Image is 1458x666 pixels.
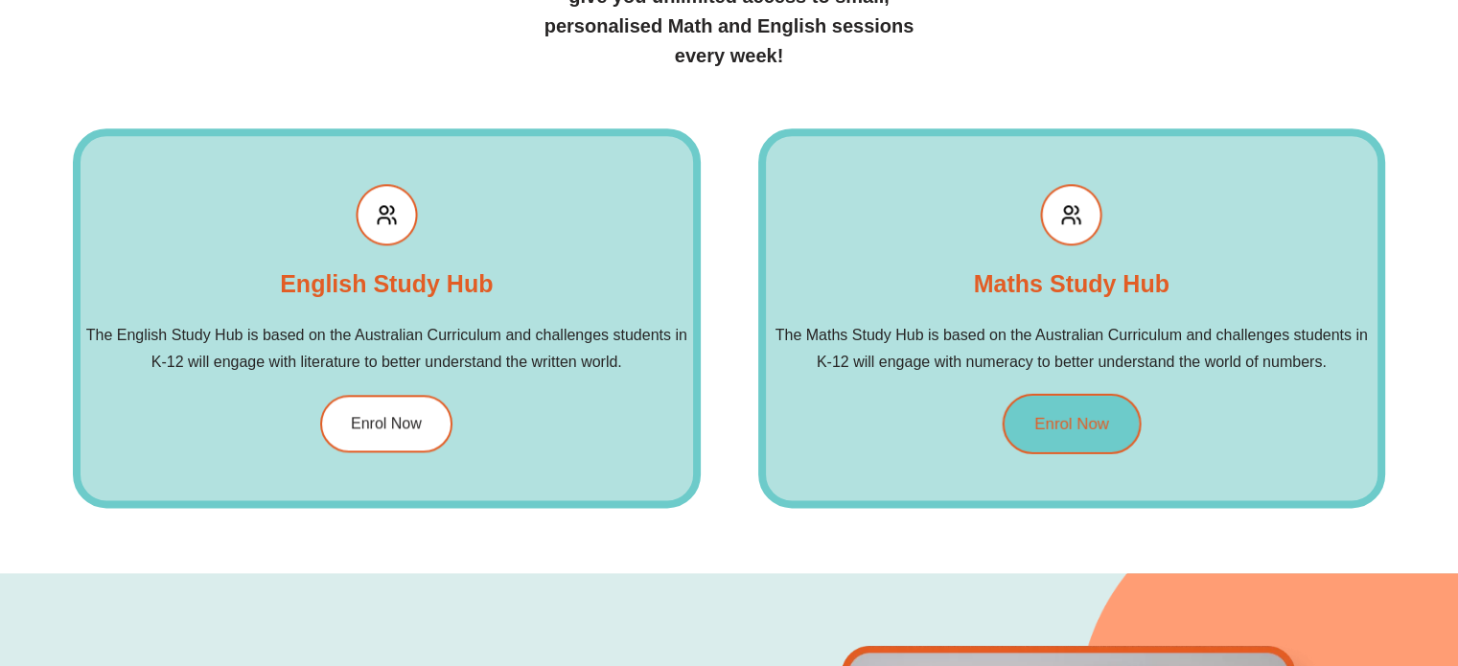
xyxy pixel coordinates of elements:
h2: The English Study Hub is based on the Australian Curriculum and challenges students in K-12 will ... [81,322,692,376]
a: Enrol Now [1002,393,1141,453]
span: Enrol Now [1034,415,1109,431]
h2: Maths Study Hub [974,264,1169,303]
h2: English Study Hub [280,264,493,303]
a: Enrol Now [320,395,452,452]
h2: The Maths Study Hub is based on the Australian Curriculum and challenges students in K-12 will en... [766,322,1377,376]
span: Enrol Now [351,416,422,431]
iframe: Chat Widget [1139,450,1458,666]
